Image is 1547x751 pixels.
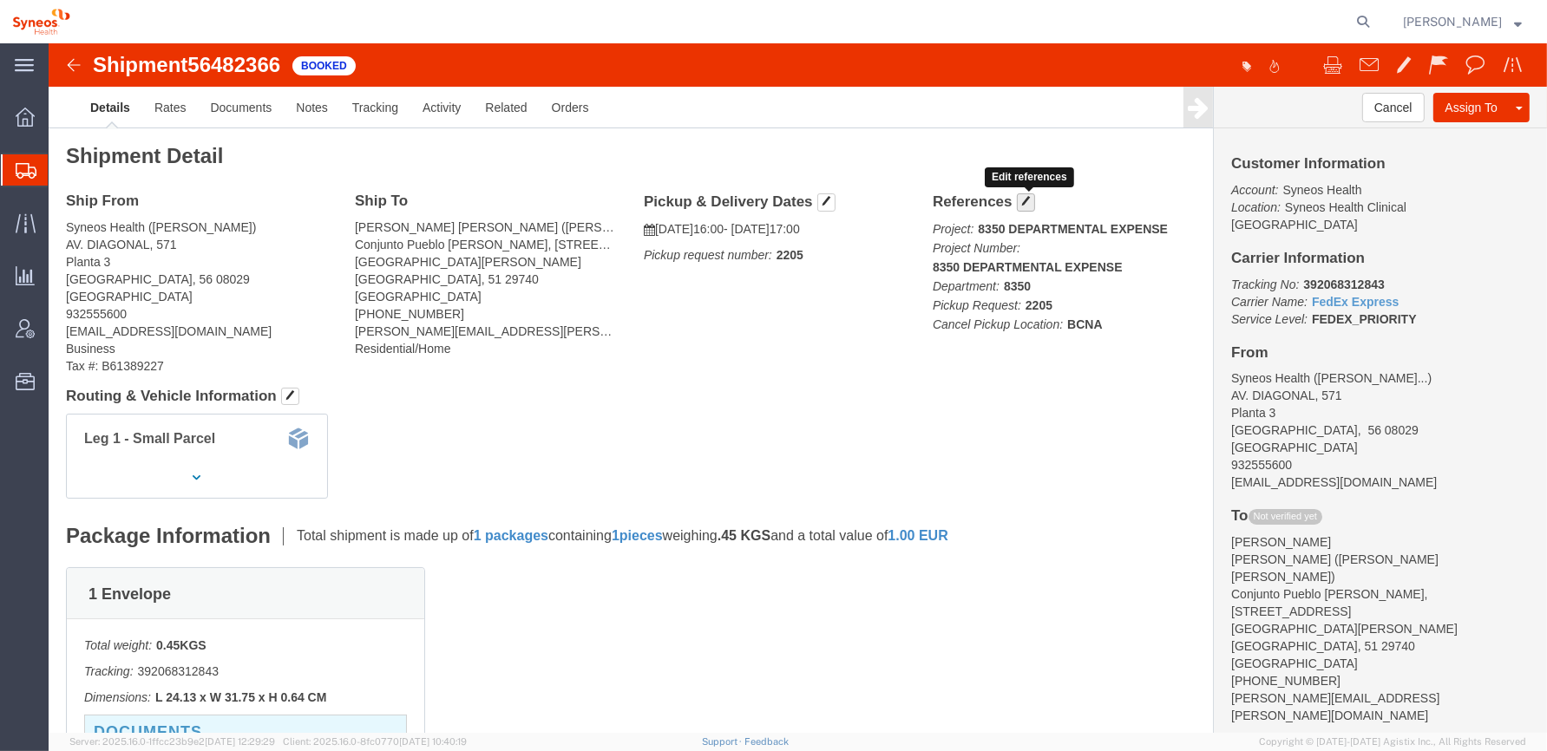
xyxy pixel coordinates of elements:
span: Client: 2025.16.0-8fc0770 [283,736,467,747]
a: Feedback [744,736,789,747]
img: logo [12,9,70,35]
button: [PERSON_NAME] [1402,11,1523,32]
span: Bianca Suriol Galimany [1403,12,1502,31]
span: Server: 2025.16.0-1ffcc23b9e2 [69,736,275,747]
iframe: FS Legacy Container [49,43,1547,733]
a: Support [702,736,745,747]
span: [DATE] 10:40:19 [399,736,467,747]
span: [DATE] 12:29:29 [205,736,275,747]
span: Copyright © [DATE]-[DATE] Agistix Inc., All Rights Reserved [1259,735,1526,749]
